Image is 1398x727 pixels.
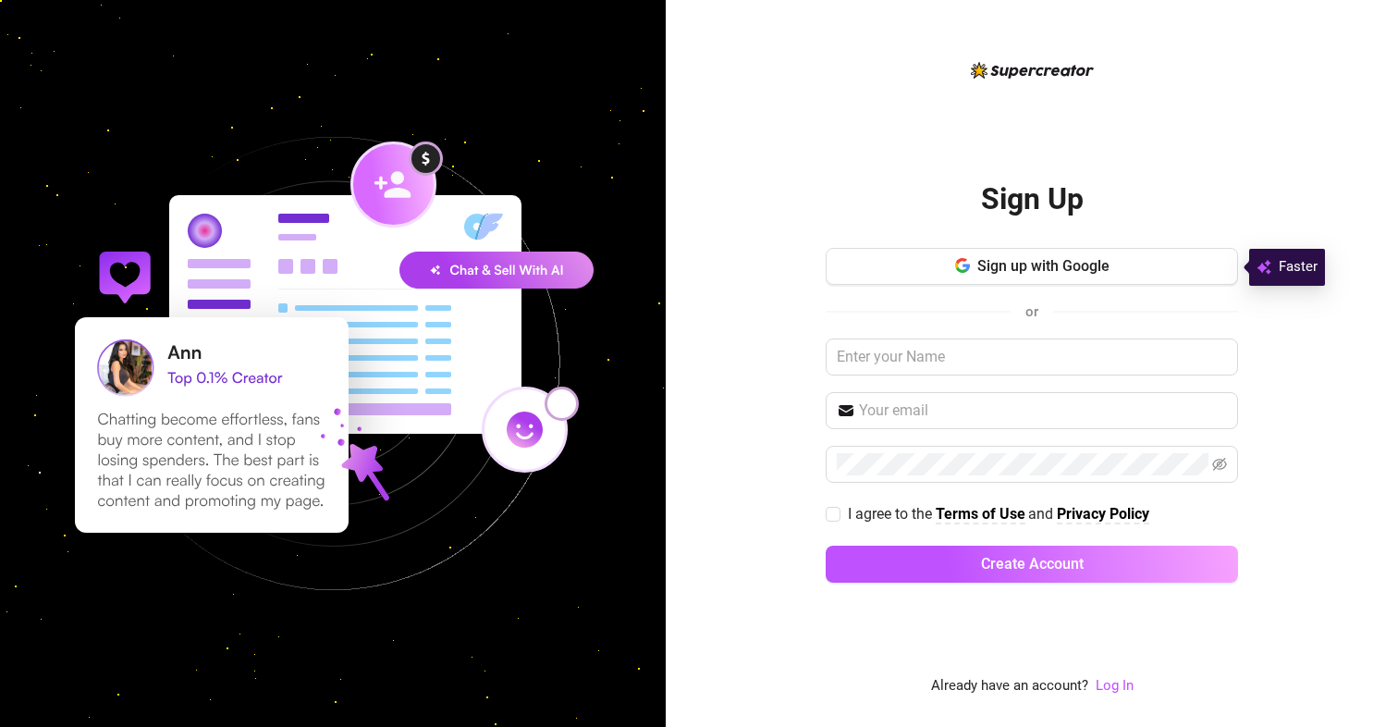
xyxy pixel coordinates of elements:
[859,400,1227,422] input: Your email
[826,546,1238,583] button: Create Account
[1096,677,1134,694] a: Log In
[1212,457,1227,472] span: eye-invisible
[13,43,653,684] img: signup-background-D0MIrEPF.svg
[1025,303,1038,320] span: or
[848,505,936,523] span: I agree to the
[1257,256,1271,278] img: svg%3e
[981,180,1084,218] h2: Sign Up
[826,248,1238,285] button: Sign up with Google
[1096,675,1134,697] a: Log In
[1279,256,1318,278] span: Faster
[931,675,1088,697] span: Already have an account?
[977,257,1110,275] span: Sign up with Google
[1028,505,1057,523] span: and
[936,505,1025,524] a: Terms of Use
[826,339,1238,376] input: Enter your Name
[1057,505,1149,524] a: Privacy Policy
[971,62,1094,79] img: logo-BBDzfeDw.svg
[1057,505,1149,523] strong: Privacy Policy
[936,505,1025,523] strong: Terms of Use
[981,555,1084,573] span: Create Account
